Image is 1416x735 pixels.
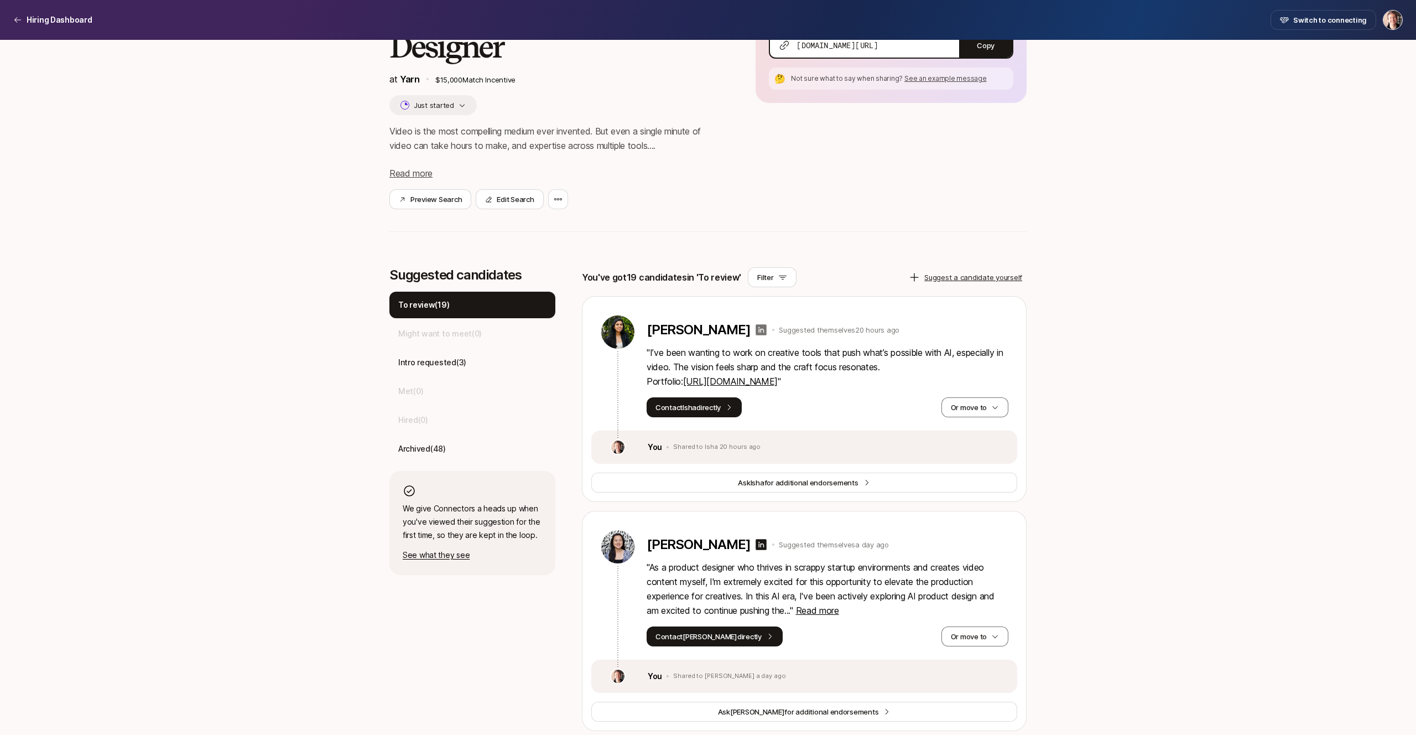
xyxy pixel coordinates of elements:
[941,397,1008,417] button: Or move to
[476,189,543,209] button: Edit Search
[389,95,477,115] button: Just started
[1383,10,1403,30] button: Jasper Story
[1383,11,1402,29] img: Jasper Story
[738,477,858,488] span: Ask for additional endorsements
[796,605,839,616] span: Read more
[648,670,662,683] p: You
[924,272,1022,283] p: Suggest a candidate yourself
[941,627,1008,646] button: Or move to
[647,322,750,338] p: [PERSON_NAME]
[959,33,1012,58] button: Copy
[1293,14,1367,25] span: Switch to connecting
[582,270,741,284] p: You've got 19 candidates in 'To review'
[601,530,634,563] img: 5e23f732_2251_47cf_926c_7e5cbfa063b2.jpg
[647,345,1008,389] p: " I’ve been wanting to work on creative tools that push what’s possible with AI, especially in vi...
[389,189,471,209] button: Preview Search
[389,124,720,153] p: Video is the most compelling medium ever invented. But even a single minute of video can take hou...
[673,672,785,680] p: Shared to [PERSON_NAME] a day ago
[27,13,92,27] p: Hiring Dashboard
[398,356,466,369] p: Intro requested ( 3 )
[398,298,449,312] p: To review ( 19 )
[683,376,778,387] a: [URL][DOMAIN_NAME]
[435,74,721,85] p: $15,000 Match Incentive
[648,441,662,454] p: You
[398,413,428,427] p: Hired ( 0 )
[389,168,433,179] span: Read more
[403,502,542,542] p: We give Connectors a heads up when you've viewed their suggestion for the first time, so they are...
[904,74,987,82] span: See an example message
[398,327,482,340] p: Might want to meet ( 0 )
[647,627,783,646] button: Contact[PERSON_NAME]directly
[718,706,879,717] span: Ask for additional endorsements
[389,72,420,86] p: at
[779,539,888,550] p: Suggested themselves a day ago
[403,548,542,562] p: See what they see
[601,315,634,349] img: 6102d8ba_98cc_44b4_9565_1513b1550b61.jpg
[730,707,785,716] span: [PERSON_NAME]
[779,324,899,335] p: Suggested themselves 20 hours ago
[398,385,423,398] p: Met ( 0 )
[673,443,761,451] p: Shared to Isha 20 hours ago
[611,441,624,454] img: 8cb3e434_9646_4a7a_9a3b_672daafcbcea.jpg
[1271,10,1376,30] button: Switch to connecting
[751,478,764,487] span: Isha
[773,72,787,85] div: 🤔
[647,397,742,417] button: ContactIshadirectly
[791,74,1009,84] p: Not sure what to say when sharing?
[389,267,555,283] p: Suggested candidates
[400,74,420,85] a: Yarn
[591,702,1017,722] button: Ask[PERSON_NAME]for additional endorsements
[796,40,878,51] span: [DOMAIN_NAME][URL]
[647,560,1008,618] p: " As a product designer who thrives in scrappy startup environments and creates video content mys...
[748,267,796,287] button: Filter
[647,537,750,552] p: [PERSON_NAME]
[398,442,446,456] p: Archived ( 48 )
[591,473,1017,493] button: AskIshafor additional endorsements
[611,670,624,683] img: 8cb3e434_9646_4a7a_9a3b_672daafcbcea.jpg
